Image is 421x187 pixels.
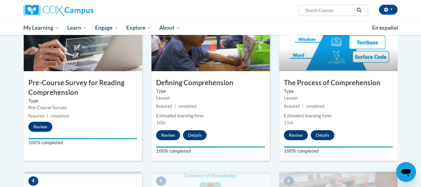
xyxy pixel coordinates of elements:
[178,104,197,109] span: completed
[159,24,180,32] span: About
[95,24,118,32] span: Engage
[306,104,324,109] span: completed
[155,21,184,35] a: About
[122,21,155,35] a: Explore
[151,78,270,88] h3: Defining Comprehension
[28,97,137,104] label: Type
[24,9,142,71] img: Course Image
[156,112,265,119] div: Estimated learning time:
[156,104,172,109] span: Required
[284,95,393,101] div: Lesson
[151,9,270,71] img: Course Image
[156,130,180,140] button: Review
[284,112,393,119] div: Estimated learning time:
[28,138,137,139] div: Your progress
[24,78,142,97] h3: Pre-Course Survey for Reading Comprehension
[63,21,91,35] a: Learn
[156,148,265,155] label: 100% completed
[156,146,265,148] div: Your progress
[279,78,398,88] h3: The Process of Comprehension
[14,21,407,35] div: Main menu
[284,130,308,140] button: Review
[28,114,44,118] span: Required
[24,5,142,16] a: Cox Campus
[28,139,137,146] label: 100% completed
[372,24,398,31] span: En español
[183,130,207,140] button: Details
[20,21,64,35] a: My Learning
[23,24,59,32] span: My Learning
[311,130,334,140] button: Details
[156,88,265,95] label: Type
[175,104,176,109] span: |
[28,104,137,111] div: Pre-Course Survey
[156,176,166,186] span: 5
[126,24,151,32] span: Explore
[24,5,93,16] img: Cox Campus
[47,114,48,118] span: |
[28,176,38,186] span: 4
[284,104,300,109] span: Required
[50,114,69,118] span: completed
[368,21,402,34] a: En español
[284,120,293,125] span: 15m
[284,88,393,95] label: Type
[279,9,398,71] img: Course Image
[302,104,304,109] span: |
[354,7,364,14] button: Search
[91,21,122,35] a: Engage
[156,120,165,125] span: 10m
[284,146,393,148] div: Your progress
[304,7,354,14] input: Search Courses
[284,176,294,186] span: 6
[396,162,416,182] iframe: Button to launch messaging window
[67,24,87,32] span: Learn
[156,95,265,101] div: Lesson
[379,5,398,15] button: Account Settings
[28,122,52,132] button: Review
[284,148,393,155] label: 100% completed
